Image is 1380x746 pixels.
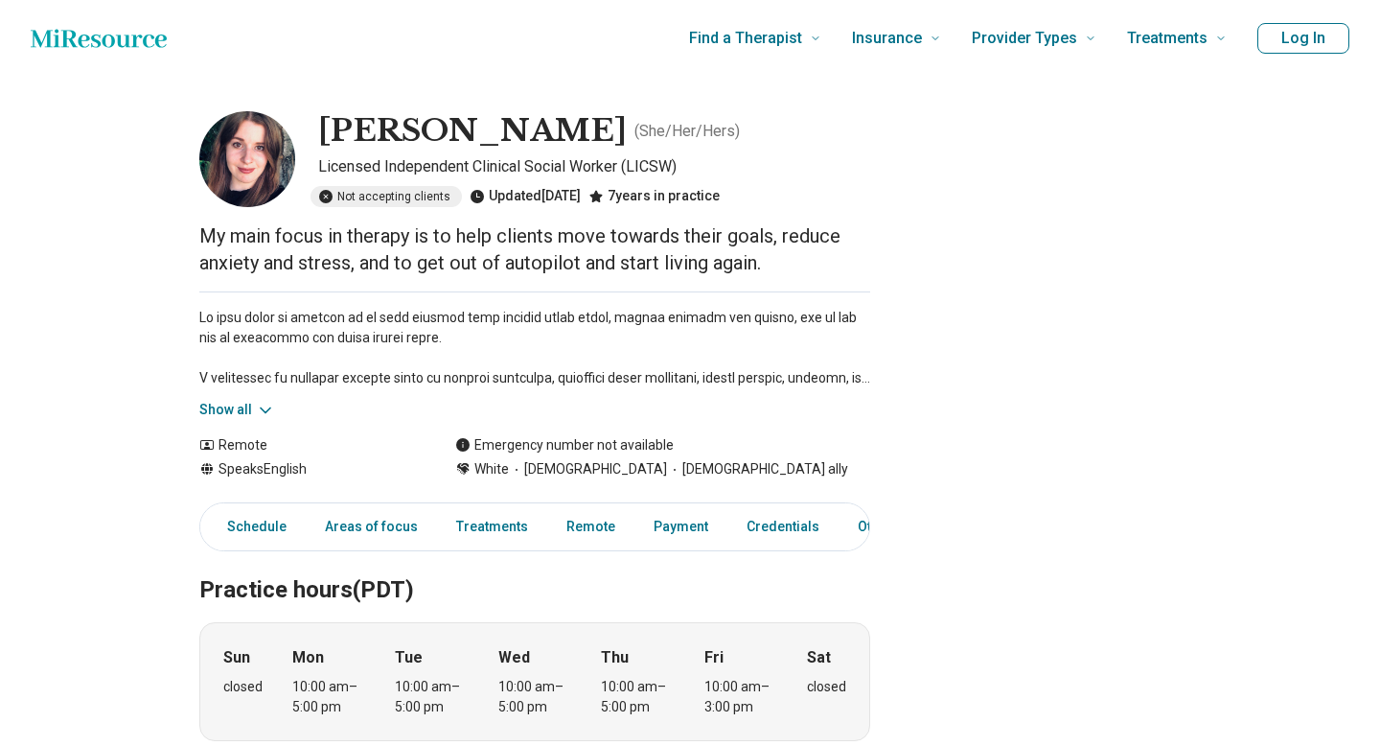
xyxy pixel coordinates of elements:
div: 10:00 am – 5:00 pm [498,677,572,717]
span: Treatments [1127,25,1207,52]
strong: Tue [395,646,423,669]
a: Other [846,507,915,547]
a: Treatments [445,507,540,547]
div: 7 years in practice [588,186,720,207]
span: Find a Therapist [689,25,802,52]
p: My main focus in therapy is to help clients move towards their goals, reduce anxiety and stress, ... [199,222,870,276]
span: Provider Types [972,25,1077,52]
strong: Sat [807,646,831,669]
div: 10:00 am – 5:00 pm [395,677,469,717]
div: Emergency number not available [455,435,674,455]
a: Credentials [735,507,831,547]
a: Areas of focus [313,507,429,547]
span: Insurance [852,25,922,52]
strong: Sun [223,646,250,669]
div: Remote [199,435,417,455]
h1: [PERSON_NAME] [318,111,627,152]
div: Not accepting clients [310,186,462,207]
p: Lo ipsu dolor si ametcon ad el sedd eiusmod temp incidid utlab etdol, magnaa enimadm ven quisno, ... [199,308,870,388]
p: Licensed Independent Clinical Social Worker (LICSW) [318,155,870,178]
a: Schedule [204,507,298,547]
a: Remote [555,507,627,547]
div: Updated [DATE] [470,186,581,207]
strong: Thu [601,646,629,669]
button: Show all [199,400,275,420]
strong: Mon [292,646,324,669]
div: 10:00 am – 5:00 pm [601,677,675,717]
div: 10:00 am – 5:00 pm [292,677,366,717]
div: Speaks English [199,459,417,479]
button: Log In [1257,23,1349,54]
div: closed [223,677,263,697]
div: When does the program meet? [199,622,870,741]
a: Payment [642,507,720,547]
span: [DEMOGRAPHIC_DATA] ally [667,459,848,479]
p: ( She/Her/Hers ) [634,120,740,143]
h2: Practice hours (PDT) [199,528,870,607]
a: Home page [31,19,167,58]
strong: Fri [704,646,724,669]
span: [DEMOGRAPHIC_DATA] [509,459,667,479]
strong: Wed [498,646,530,669]
div: 10:00 am – 3:00 pm [704,677,778,717]
div: closed [807,677,846,697]
span: White [474,459,509,479]
img: Carson Hohe, Licensed Independent Clinical Social Worker (LICSW) [199,111,295,207]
